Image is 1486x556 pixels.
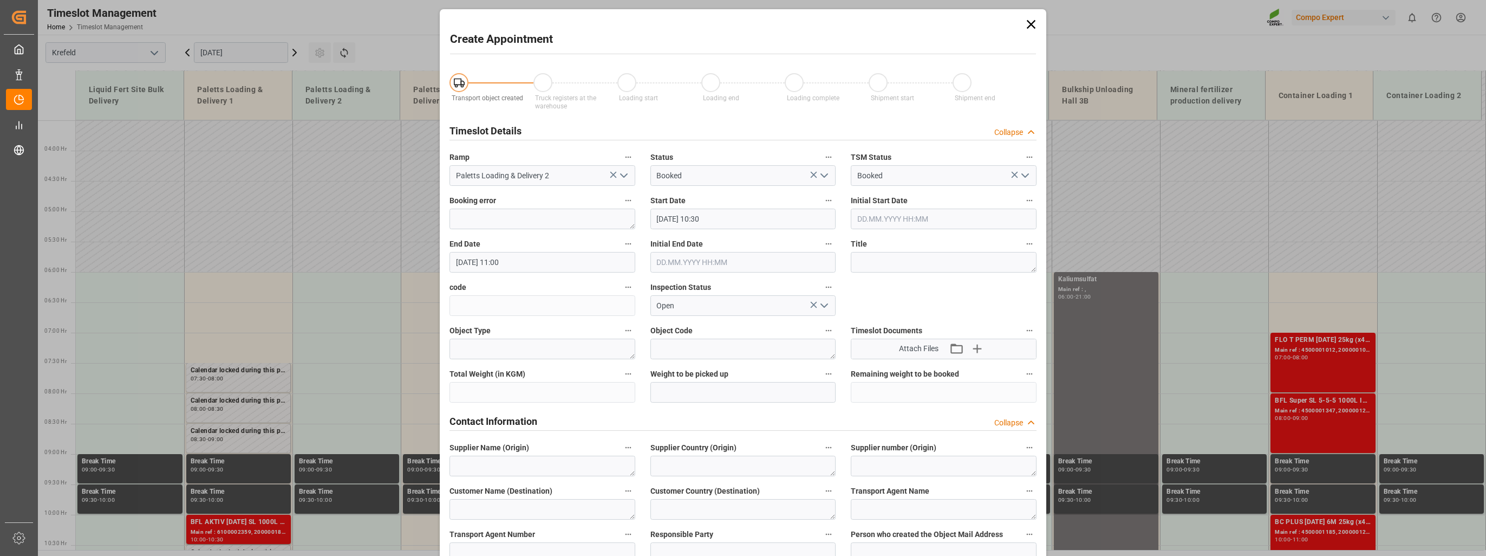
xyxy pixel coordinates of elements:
[650,442,737,454] span: Supplier Country (Origin)
[650,238,703,250] span: Initial End Date
[994,417,1023,429] div: Collapse
[851,152,891,163] span: TSM Status
[615,167,631,184] button: open menu
[650,282,711,293] span: Inspection Status
[449,442,529,454] span: Supplier Name (Origin)
[703,94,739,102] span: Loading end
[851,368,959,380] span: Remaining weight to be booked
[822,527,836,541] button: Responsible Party
[822,484,836,498] button: Customer Country (Destination)
[822,441,836,455] button: Supplier Country (Origin)
[822,280,836,294] button: Inspection Status
[621,150,635,164] button: Ramp
[650,325,693,337] span: Object Code
[1022,527,1037,541] button: Person who created the Object Mail Address
[449,486,552,497] span: Customer Name (Destination)
[650,165,836,186] input: Type to search/select
[450,31,553,48] h2: Create Appointment
[1022,237,1037,251] button: Title
[1022,484,1037,498] button: Transport Agent Name
[650,152,673,163] span: Status
[650,252,836,273] input: DD.MM.YYYY HH:MM
[822,150,836,164] button: Status
[851,195,908,206] span: Initial Start Date
[452,94,523,102] span: Transport object created
[1022,193,1037,208] button: Initial Start Date
[851,325,922,337] span: Timeslot Documents
[650,368,728,380] span: Weight to be picked up
[851,238,867,250] span: Title
[449,238,480,250] span: End Date
[621,237,635,251] button: End Date
[851,442,936,454] span: Supplier number (Origin)
[619,94,658,102] span: Loading start
[650,529,713,540] span: Responsible Party
[621,441,635,455] button: Supplier Name (Origin)
[1022,324,1037,338] button: Timeslot Documents
[822,367,836,381] button: Weight to be picked up
[449,414,537,429] h2: Contact Information
[1022,367,1037,381] button: Remaining weight to be booked
[650,195,686,206] span: Start Date
[621,527,635,541] button: Transport Agent Number
[1016,167,1032,184] button: open menu
[822,193,836,208] button: Start Date
[449,282,466,293] span: code
[621,367,635,381] button: Total Weight (in KGM)
[449,124,522,138] h2: Timeslot Details
[621,484,635,498] button: Customer Name (Destination)
[449,325,491,337] span: Object Type
[787,94,839,102] span: Loading complete
[535,94,596,110] span: Truck registers at the warehouse
[899,343,938,354] span: Attach Files
[449,529,535,540] span: Transport Agent Number
[822,237,836,251] button: Initial End Date
[449,252,635,273] input: DD.MM.YYYY HH:MM
[621,324,635,338] button: Object Type
[816,298,832,314] button: open menu
[816,167,832,184] button: open menu
[871,94,914,102] span: Shipment start
[449,165,635,186] input: Type to search/select
[449,152,470,163] span: Ramp
[621,280,635,294] button: code
[1022,150,1037,164] button: TSM Status
[955,94,995,102] span: Shipment end
[851,209,1037,229] input: DD.MM.YYYY HH:MM
[851,486,929,497] span: Transport Agent Name
[650,209,836,229] input: DD.MM.YYYY HH:MM
[822,324,836,338] button: Object Code
[1022,441,1037,455] button: Supplier number (Origin)
[449,368,525,380] span: Total Weight (in KGM)
[851,529,1003,540] span: Person who created the Object Mail Address
[621,193,635,208] button: Booking error
[449,195,496,206] span: Booking error
[994,127,1023,138] div: Collapse
[650,486,760,497] span: Customer Country (Destination)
